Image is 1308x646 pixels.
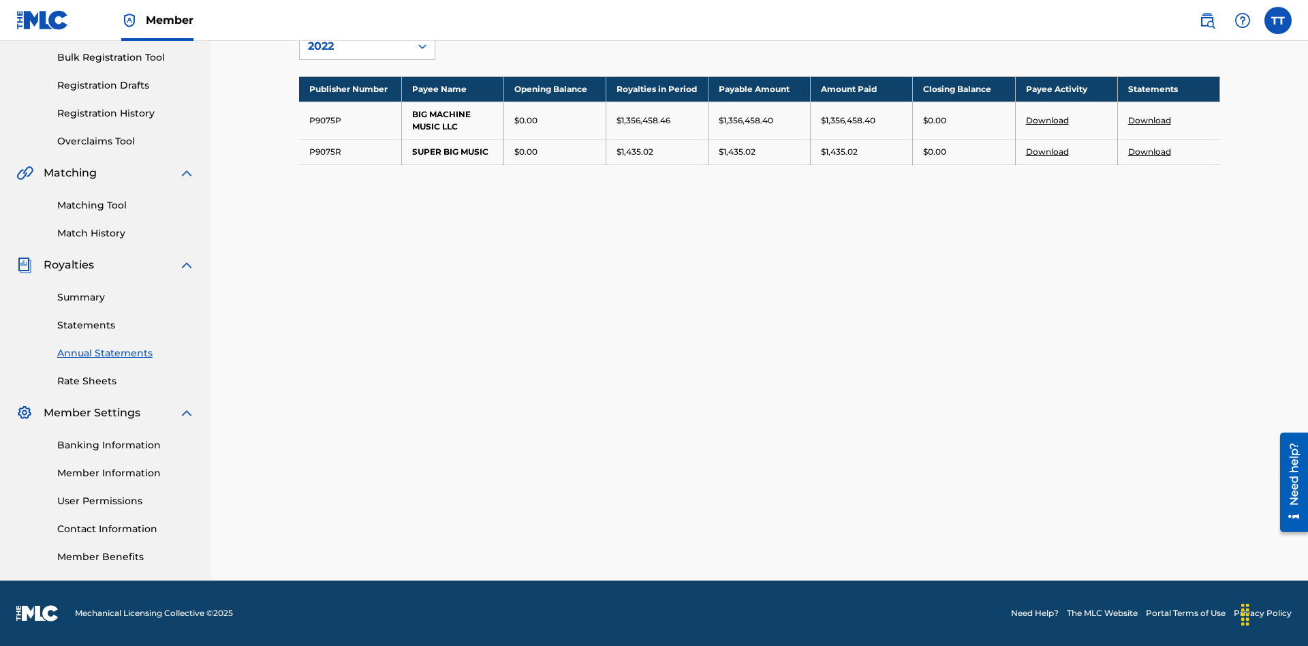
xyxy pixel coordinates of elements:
img: help [1234,12,1251,29]
td: BIG MACHINE MUSIC LLC [401,102,503,139]
img: logo [16,605,59,621]
a: Summary [57,290,195,305]
a: Download [1128,147,1171,157]
div: User Menu [1264,7,1292,34]
p: $1,435.02 [719,146,756,158]
a: Member Benefits [57,550,195,564]
iframe: Resource Center [1270,427,1308,539]
p: $1,356,458.40 [821,114,875,127]
p: $0.00 [923,146,946,158]
td: P9075R [299,139,401,164]
a: Download [1128,115,1171,125]
img: Royalties [16,257,33,273]
img: MLC Logo [16,10,69,30]
p: $1,356,458.40 [719,114,773,127]
img: expand [178,405,195,421]
a: Matching Tool [57,198,195,213]
th: Payable Amount [708,76,811,102]
span: Member [146,12,193,28]
span: Member Settings [44,405,140,421]
a: Registration Drafts [57,78,195,93]
a: Need Help? [1011,607,1059,619]
iframe: Chat Widget [1240,581,1308,646]
span: Royalties [44,257,94,273]
a: Annual Statements [57,346,195,360]
a: Match History [57,226,195,241]
a: Statements [57,318,195,333]
img: Top Rightsholder [121,12,138,29]
p: $1,435.02 [617,146,653,158]
p: $1,356,458.46 [617,114,670,127]
th: Closing Balance [913,76,1015,102]
a: Overclaims Tool [57,134,195,149]
th: Payee Activity [1015,76,1117,102]
img: search [1199,12,1215,29]
a: Rate Sheets [57,374,195,388]
a: Member Information [57,466,195,480]
img: expand [178,165,195,181]
th: Opening Balance [503,76,606,102]
td: SUPER BIG MUSIC [401,139,503,164]
div: 2022 [308,38,402,55]
p: $0.00 [514,146,538,158]
a: Registration History [57,106,195,121]
div: Drag [1234,594,1256,635]
td: P9075P [299,102,401,139]
a: Bulk Registration Tool [57,50,195,65]
a: User Permissions [57,494,195,508]
img: Matching [16,165,33,181]
a: Portal Terms of Use [1146,607,1226,619]
th: Publisher Number [299,76,401,102]
th: Statements [1117,76,1219,102]
span: Matching [44,165,97,181]
img: expand [178,257,195,273]
th: Amount Paid [811,76,913,102]
a: Download [1026,115,1069,125]
th: Royalties in Period [606,76,708,102]
a: Download [1026,147,1069,157]
a: Privacy Policy [1234,607,1292,619]
a: Public Search [1194,7,1221,34]
img: Member Settings [16,405,33,421]
th: Payee Name [401,76,503,102]
span: Mechanical Licensing Collective © 2025 [75,607,233,619]
a: The MLC Website [1067,607,1138,619]
p: $1,435.02 [821,146,858,158]
a: Banking Information [57,438,195,452]
a: Contact Information [57,522,195,536]
p: $0.00 [923,114,946,127]
div: Help [1229,7,1256,34]
p: $0.00 [514,114,538,127]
